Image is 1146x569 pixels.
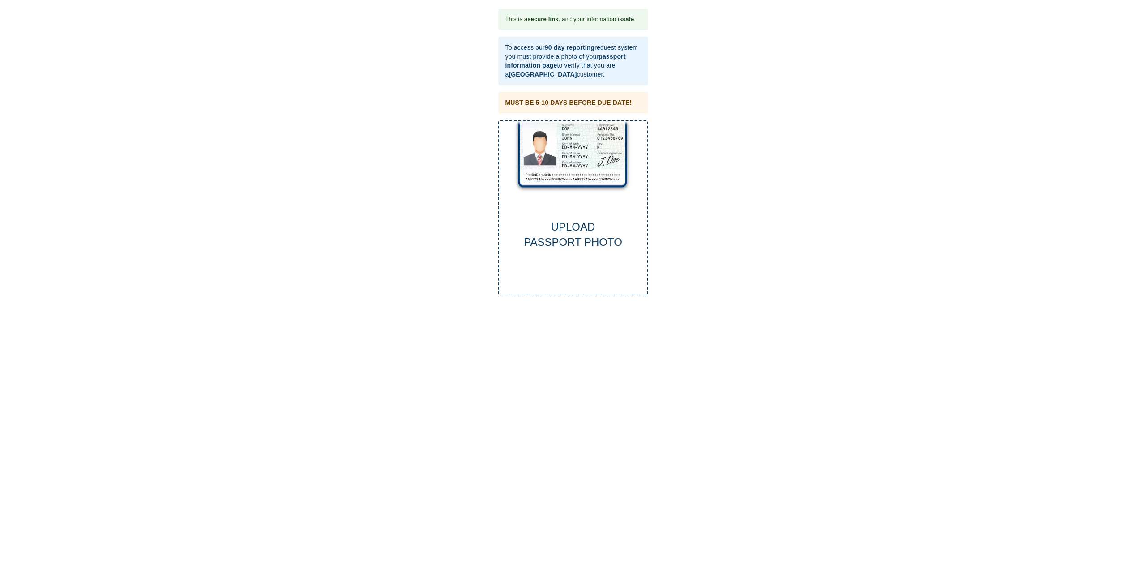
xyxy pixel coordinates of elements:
[505,53,626,69] b: passport information page
[545,44,594,51] b: 90 day reporting
[505,98,632,107] div: MUST BE 5-10 DAYS BEFORE DUE DATE!
[499,219,647,250] div: UPLOAD PASSPORT PHOTO
[527,16,558,22] b: secure link
[505,39,641,82] div: To access our request system you must provide a photo of your to verify that you are a customer.
[622,16,634,22] b: safe
[505,12,636,27] div: This is a , and your information is .
[509,71,577,78] b: [GEOGRAPHIC_DATA]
